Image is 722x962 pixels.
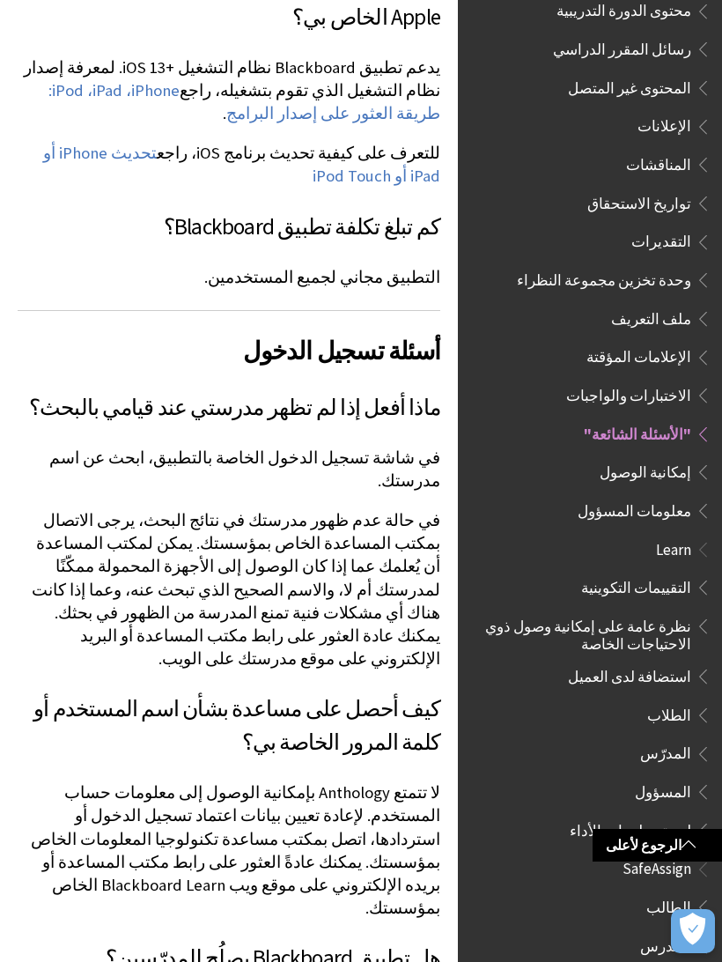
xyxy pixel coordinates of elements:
nav: Book outline for Blackboard Learn Help [468,535,711,846]
span: الإعلانات [637,112,691,136]
p: للتعرف على كيفية تحديث برنامج iOS، راجع [18,142,440,188]
a: iPhone، ‏iPad، ‏iPod: طريقة العثور على إصدار البرامج [48,80,440,124]
span: الاختبارات والواجبات [566,381,691,404]
span: المناقشات [626,150,691,174]
span: الطلاب [647,700,691,724]
span: ملف التعريف [611,304,691,328]
p: في حالة عدم ظهور مدرستك في نتائج البحث، يرجى الاتصال بمكتب المساعدة الخاص بمؤسستك. يمكن لمكتب الم... [18,509,440,670]
span: SafeAssign [623,855,691,878]
span: المدرس [640,931,691,955]
span: إمكانية الوصول [600,457,691,481]
span: نظرة عامة على إمكانية وصول ذوي الاحتياجات الخاصة [479,611,691,653]
span: المسؤول [635,777,691,801]
span: "الأسئلة الشائعة" [584,419,691,443]
span: لوحة معلومات الأداء [570,816,691,840]
h3: كم تبلغ تكلفة تطبيق Blackboard؟ [18,211,440,244]
span: المحتوى غير المتصل [568,73,691,97]
p: التطبيق مجاني لجميع المستخدمين. [18,266,440,289]
p: يدعم تطبيق Blackboard نظام التشغيل iOS 13+‎. لمعرفة إصدار نظام التشغيل الذي تقوم بتشغيله، راجع . [18,56,440,126]
span: الإعلامات المؤقتة [586,343,691,366]
button: فتح التفضيلات [671,909,715,953]
span: الطالب [646,892,691,916]
span: معلومات المسؤول [578,496,691,520]
h2: أسئلة تسجيل الدخول [18,310,440,369]
span: المدرّس [640,739,691,763]
span: استضافة لدى العميل [568,662,691,685]
a: الرجوع لأعلى [593,829,722,862]
span: وحدة تخزين مجموعة النظراء [517,265,691,289]
a: تحديث iPhone أو iPad أو iPod Touch [43,143,440,187]
p: في شاشة تسجيل الدخول الخاصة بالتطبيق، ابحث عن اسم مدرستك. [18,447,440,492]
span: تواريخ الاستحقاق [587,189,691,212]
p: لا تتمتع Anthology بإمكانية الوصول إلى معلومات حساب المستخدم. لإعادة تعيين بيانات اعتماد تسجيل ال... [18,781,440,920]
h3: ماذا أفعل إذا لم تظهر مدرستي عند قيامي بالبحث؟ [18,391,440,425]
span: التقديرات [631,227,691,251]
span: Learn [656,535,691,559]
span: التقييمات التكوينية [581,573,691,596]
span: رسائل المقرر الدراسي [553,34,691,58]
h3: كيف أحصل على مساعدة بشأن اسم المستخدم أو كلمة المرور الخاصة بي؟ [18,692,440,759]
